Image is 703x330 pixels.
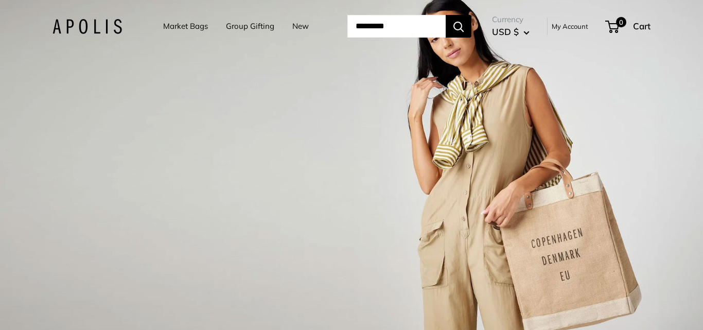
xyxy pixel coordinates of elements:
span: USD $ [492,26,519,37]
span: Currency [492,12,530,27]
button: Search [446,15,471,38]
a: Group Gifting [226,19,274,33]
input: Search... [347,15,446,38]
img: Apolis [52,19,122,34]
span: Cart [633,21,651,31]
a: My Account [552,20,588,32]
button: USD $ [492,24,530,40]
a: 0 Cart [606,18,651,34]
span: 0 [616,17,626,27]
a: New [292,19,309,33]
a: Market Bags [163,19,208,33]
